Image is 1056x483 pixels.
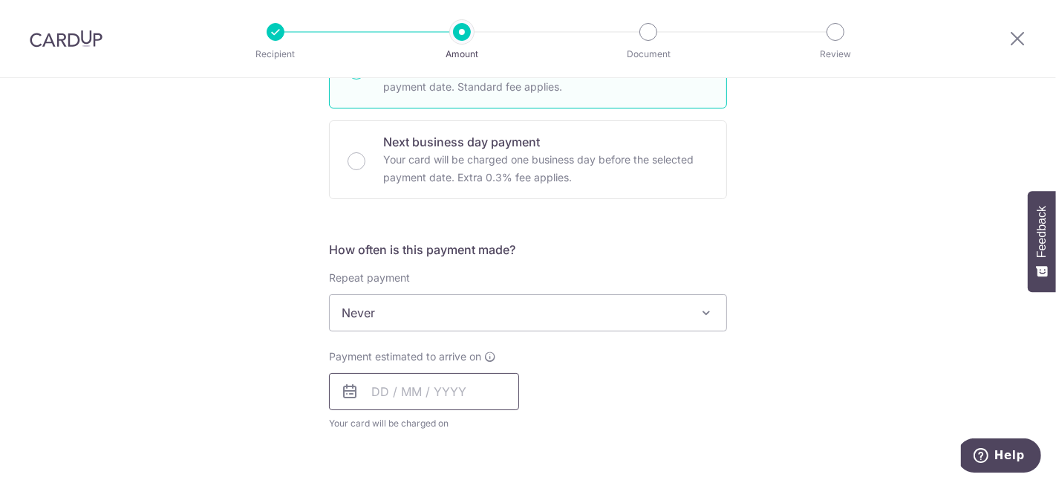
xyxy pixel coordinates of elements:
p: Next business day payment [383,133,708,151]
p: Amount [407,47,517,62]
h5: How often is this payment made? [329,241,727,259]
p: Your card will be charged three business days before the selected payment date. Standard fee appl... [383,60,708,96]
button: Feedback - Show survey [1028,191,1056,292]
span: Never [330,295,726,331]
img: CardUp [30,30,102,48]
iframe: Opens a widget where you can find more information [961,438,1041,476]
span: Payment estimated to arrive on [329,349,481,364]
span: Never [329,294,727,331]
p: Recipient [221,47,330,62]
p: Review [780,47,890,62]
p: Document [593,47,703,62]
input: DD / MM / YYYY [329,373,519,410]
span: Feedback [1035,206,1049,258]
p: Your card will be charged one business day before the selected payment date. Extra 0.3% fee applies. [383,151,708,187]
span: Your card will be charged on [329,416,519,431]
label: Repeat payment [329,270,410,285]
